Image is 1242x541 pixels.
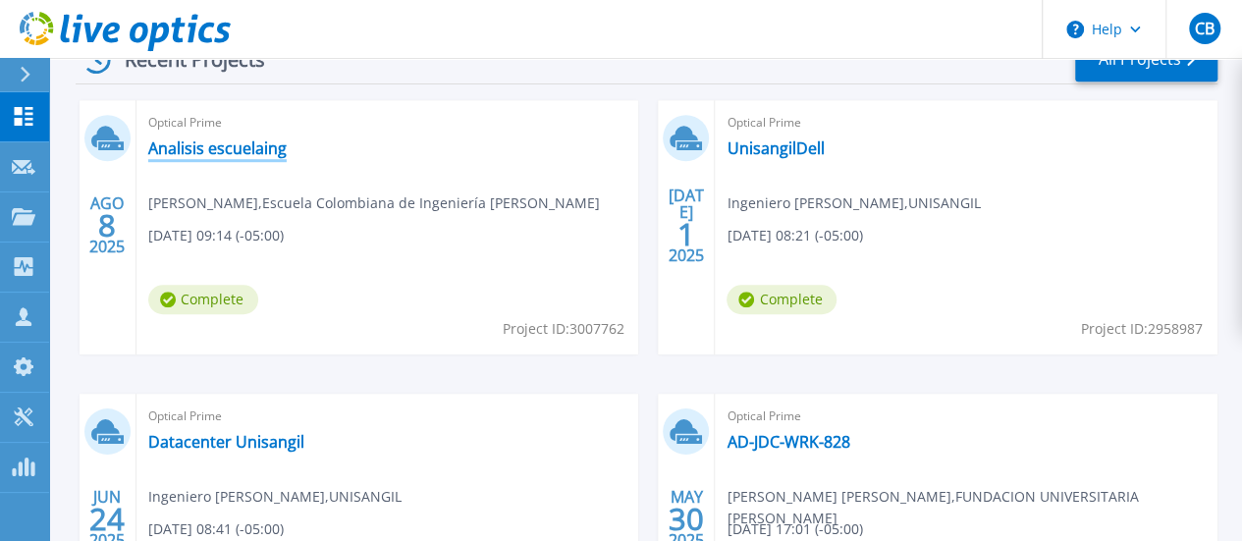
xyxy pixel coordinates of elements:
[727,518,862,540] span: [DATE] 17:01 (-05:00)
[1194,21,1214,36] span: CB
[727,192,980,214] span: Ingeniero [PERSON_NAME] , UNISANGIL
[148,112,627,134] span: Optical Prime
[88,189,126,261] div: AGO 2025
[148,432,304,452] a: Datacenter Unisangil
[1081,318,1203,340] span: Project ID: 2958987
[89,511,125,527] span: 24
[98,217,116,234] span: 8
[148,225,284,246] span: [DATE] 09:14 (-05:00)
[727,225,862,246] span: [DATE] 08:21 (-05:00)
[727,138,824,158] a: UnisangilDell
[148,285,258,314] span: Complete
[148,192,600,214] span: [PERSON_NAME] , Escuela Colombiana de Ingeniería [PERSON_NAME]
[1075,37,1217,81] a: All Projects
[76,35,292,83] div: Recent Projects
[669,511,704,527] span: 30
[727,432,849,452] a: AD-JDC-WRK-828
[677,226,695,243] span: 1
[727,486,1217,529] span: [PERSON_NAME] [PERSON_NAME] , FUNDACION UNIVERSITARIA [PERSON_NAME]
[148,486,402,508] span: Ingeniero [PERSON_NAME] , UNISANGIL
[148,406,627,427] span: Optical Prime
[727,112,1206,134] span: Optical Prime
[727,285,837,314] span: Complete
[148,138,287,158] a: Analisis escuelaing
[502,318,623,340] span: Project ID: 3007762
[668,189,705,261] div: [DATE] 2025
[727,406,1206,427] span: Optical Prime
[148,518,284,540] span: [DATE] 08:41 (-05:00)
